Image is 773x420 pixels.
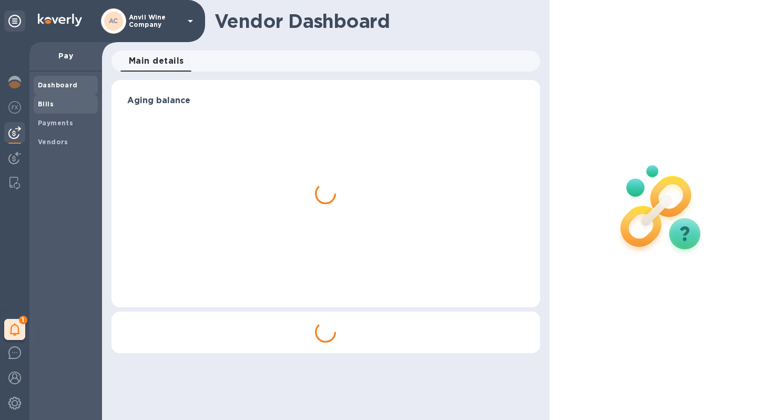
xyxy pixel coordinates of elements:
[215,10,533,32] h1: Vendor Dashboard
[129,54,184,68] span: Main details
[38,81,78,89] b: Dashboard
[127,96,524,106] h3: Aging balance
[8,101,21,114] img: Foreign exchange
[129,14,181,28] p: Anvil Wine Company
[38,51,94,61] p: Pay
[38,138,68,146] b: Vendors
[38,119,73,127] b: Payments
[109,17,118,25] b: AC
[19,316,27,324] span: 1
[4,11,25,32] div: Unpin categories
[38,14,82,26] img: Logo
[38,100,54,108] b: Bills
